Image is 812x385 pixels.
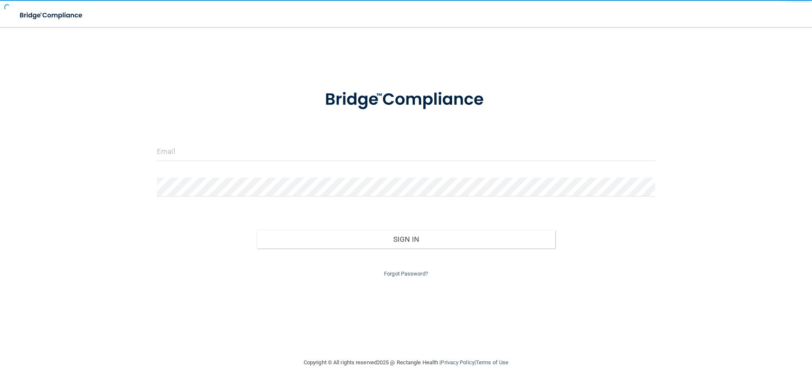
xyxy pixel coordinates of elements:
a: Forgot Password? [384,270,428,277]
img: bridge_compliance_login_screen.278c3ca4.svg [307,78,505,122]
div: Copyright © All rights reserved 2025 @ Rectangle Health | | [252,349,560,376]
a: Terms of Use [476,359,508,366]
img: bridge_compliance_login_screen.278c3ca4.svg [13,7,91,24]
input: Email [157,142,655,161]
button: Sign In [257,230,556,248]
a: Privacy Policy [441,359,474,366]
